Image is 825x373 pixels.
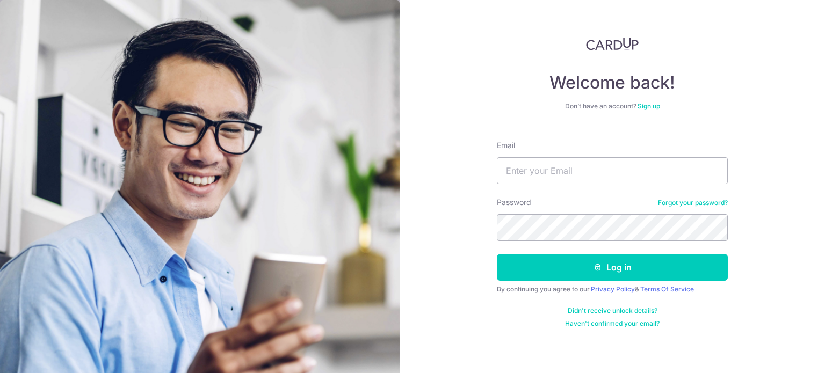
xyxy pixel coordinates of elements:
[591,285,635,293] a: Privacy Policy
[497,102,728,111] div: Don’t have an account?
[497,197,531,208] label: Password
[497,254,728,281] button: Log in
[565,319,660,328] a: Haven't confirmed your email?
[497,140,515,151] label: Email
[497,72,728,93] h4: Welcome back!
[497,157,728,184] input: Enter your Email
[658,199,728,207] a: Forgot your password?
[568,306,657,315] a: Didn't receive unlock details?
[586,38,639,50] img: CardUp Logo
[638,102,660,110] a: Sign up
[640,285,694,293] a: Terms Of Service
[497,285,728,294] div: By continuing you agree to our &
